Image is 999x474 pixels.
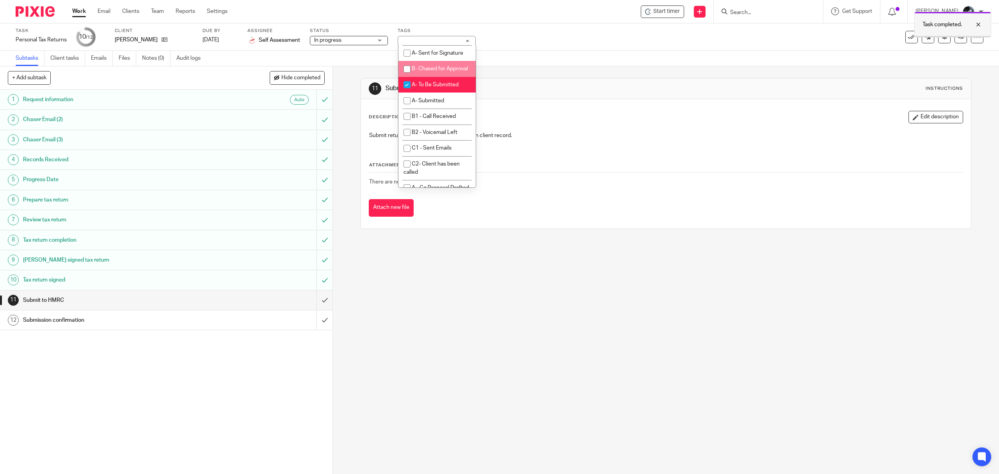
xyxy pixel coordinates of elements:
label: Status [310,28,388,34]
a: Email [98,7,110,15]
div: 10 [8,274,19,285]
p: Task completed. [923,21,962,29]
div: 7 [8,214,19,225]
div: 10 [79,32,93,41]
button: Hide completed [270,71,325,84]
h1: Submit to HMRC [386,84,683,93]
h1: Submission confirmation [23,314,213,326]
p: Submit return to HMRC. Save IRMark email in client record. [369,132,962,139]
a: Settings [207,7,228,15]
span: Hide completed [281,75,320,81]
label: Tags [398,28,476,34]
button: Edit description [908,111,963,123]
span: B- Chased for Approval [412,66,468,71]
img: Pixie [16,6,55,17]
span: There are no files attached to this task. [369,179,463,185]
div: 5 [8,175,19,185]
a: Notes (0) [142,51,171,66]
img: 1000002122.jpg [962,5,975,18]
span: A- To Be Submitted [412,82,459,87]
div: Auto [290,95,309,105]
span: A - Go Proposal Drafted [412,185,469,191]
h1: Tax return signed [23,274,213,286]
span: A- Submitted [412,98,444,103]
div: 9 [8,255,19,266]
h1: Chaser Email (2) [23,114,213,125]
span: In progress [314,37,341,43]
div: 6 [8,194,19,205]
a: Files [119,51,136,66]
div: 12 [8,315,19,326]
div: 3 [8,134,19,145]
h1: Chaser Email (3) [23,134,213,146]
div: Personal Tax Returns [16,36,67,44]
button: Attach new file [369,199,414,217]
h1: Records Received [23,154,213,166]
h1: Prepare tax return [23,194,213,206]
span: B1 - Call Received [412,114,456,119]
button: + Add subtask [8,71,51,84]
h1: Request information [23,94,213,105]
span: [DATE] [203,37,219,43]
img: 1000002124.png [247,36,257,45]
span: Attachments [369,163,407,167]
label: Task [16,28,67,34]
div: 2 [8,114,19,125]
h1: Tax return completion [23,234,213,246]
span: B2 - Voicemail Left [412,130,457,135]
div: Instructions [926,86,963,92]
a: Emails [91,51,113,66]
span: A- Sent for Signature [412,50,463,56]
a: Reports [176,7,195,15]
span: Self Assessment [259,36,300,44]
span: C2- Client has been called [404,161,460,175]
h1: Progress Date [23,174,213,185]
span: C1 - Sent Emails [412,145,452,151]
h1: Submit to HMRC [23,294,213,306]
div: 4 [8,154,19,165]
p: Description [369,114,404,120]
a: Work [72,7,86,15]
div: Nicholas Watson - Personal Tax Returns [641,5,684,18]
p: [PERSON_NAME] [115,36,158,44]
a: Team [151,7,164,15]
small: /12 [86,35,93,39]
h1: Review tax return [23,214,213,226]
label: Assignee [247,28,300,34]
label: Due by [203,28,238,34]
a: Client tasks [50,51,85,66]
label: Client [115,28,193,34]
a: Subtasks [16,51,44,66]
div: 11 [8,295,19,306]
a: Audit logs [176,51,206,66]
div: 8 [8,235,19,246]
div: 1 [8,94,19,105]
a: Clients [122,7,139,15]
h1: [PERSON_NAME] signed tax return [23,254,213,266]
div: 11 [369,82,381,95]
